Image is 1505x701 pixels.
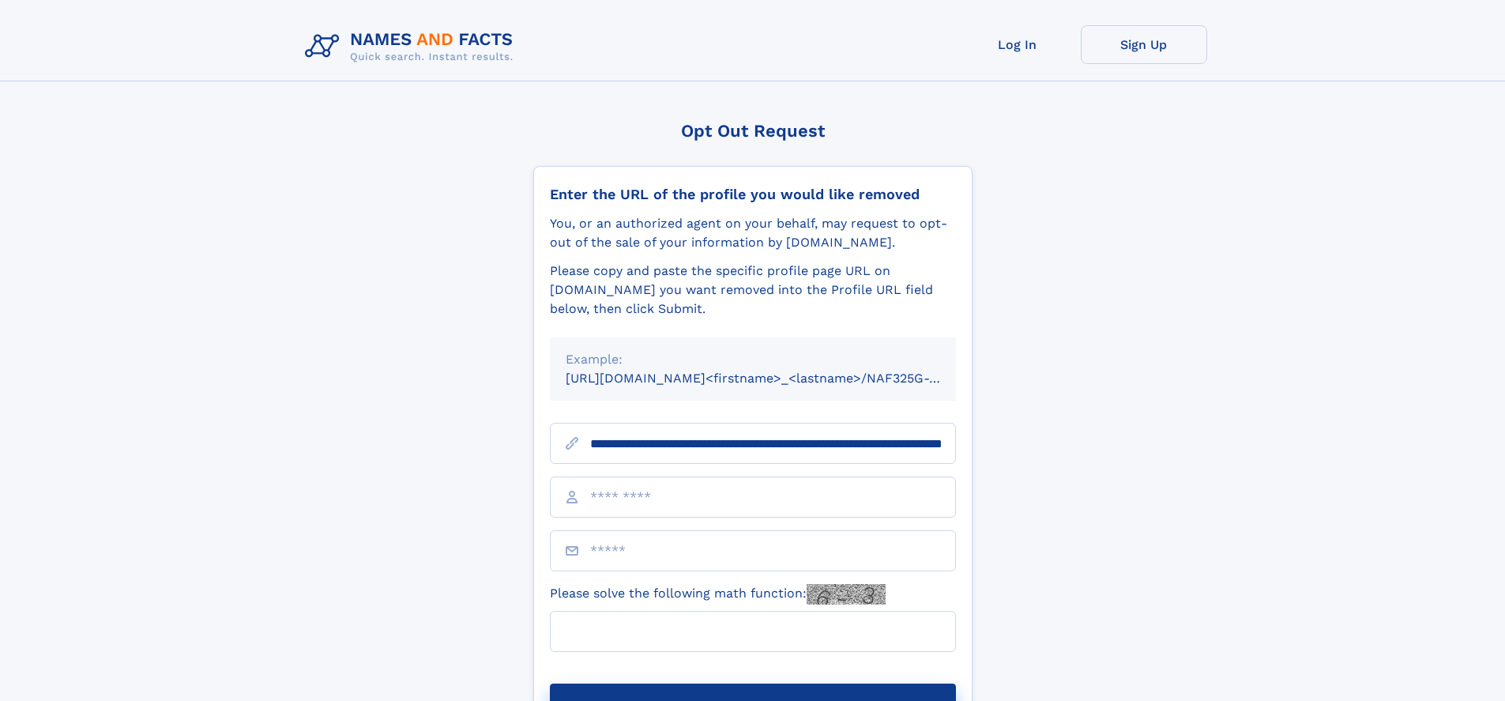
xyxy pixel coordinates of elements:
[550,214,956,252] div: You, or an authorized agent on your behalf, may request to opt-out of the sale of your informatio...
[566,350,940,369] div: Example:
[299,25,526,68] img: Logo Names and Facts
[533,121,973,141] div: Opt Out Request
[550,262,956,318] div: Please copy and paste the specific profile page URL on [DOMAIN_NAME] you want removed into the Pr...
[566,371,986,386] small: [URL][DOMAIN_NAME]<firstname>_<lastname>/NAF325G-xxxxxxxx
[1081,25,1207,64] a: Sign Up
[954,25,1081,64] a: Log In
[550,186,956,203] div: Enter the URL of the profile you would like removed
[550,584,886,605] label: Please solve the following math function:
